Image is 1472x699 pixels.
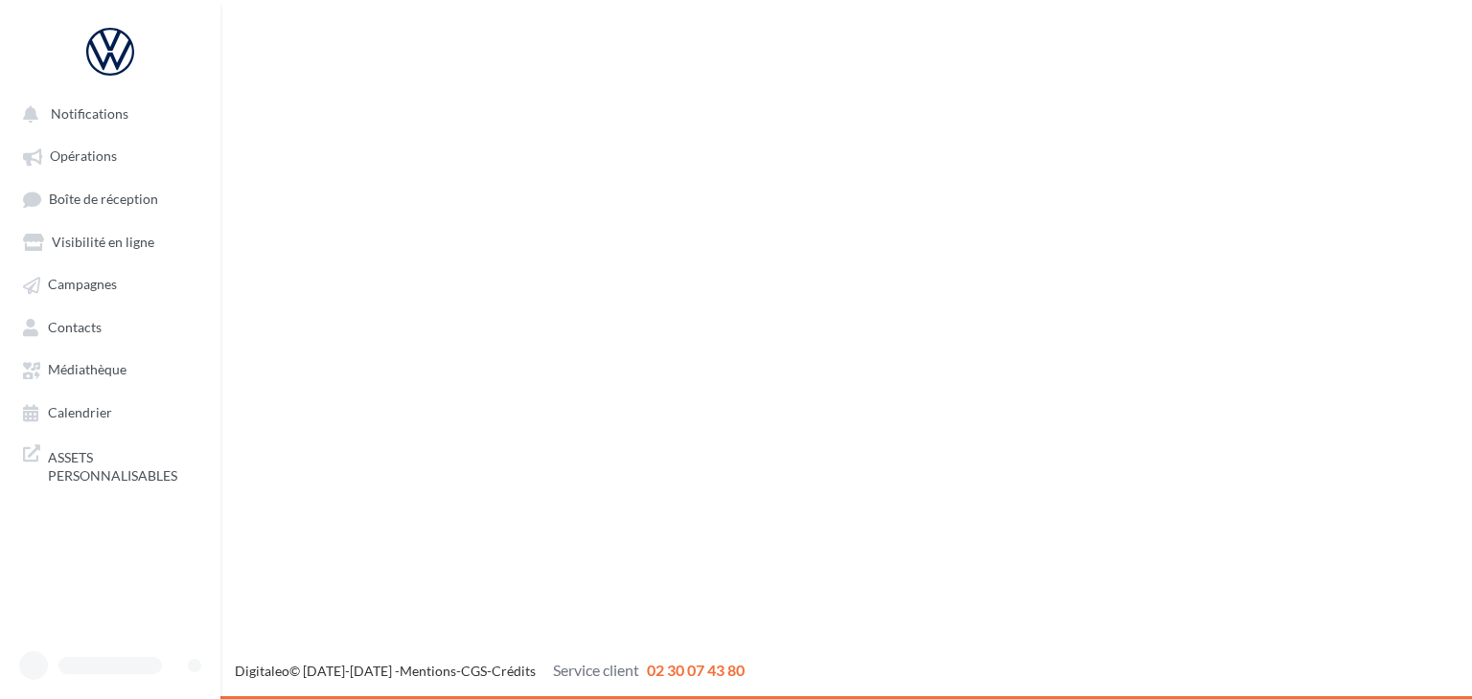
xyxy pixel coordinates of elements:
[11,309,209,344] a: Contacts
[51,105,128,122] span: Notifications
[52,234,154,250] span: Visibilité en ligne
[492,663,536,679] a: Crédits
[11,266,209,301] a: Campagnes
[48,277,117,293] span: Campagnes
[461,663,487,679] a: CGS
[400,663,456,679] a: Mentions
[48,319,102,335] span: Contacts
[647,661,745,679] span: 02 30 07 43 80
[48,444,197,485] span: ASSETS PERSONNALISABLES
[553,661,639,679] span: Service client
[235,663,745,679] span: © [DATE]-[DATE] - - -
[235,663,289,679] a: Digitaleo
[11,181,209,216] a: Boîte de réception
[11,96,201,130] button: Notifications
[49,191,158,207] span: Boîte de réception
[11,224,209,259] a: Visibilité en ligne
[50,148,117,165] span: Opérations
[11,351,209,386] a: Médiathèque
[11,437,209,493] a: ASSETS PERSONNALISABLES
[48,404,112,420] span: Calendrier
[11,395,209,429] a: Calendrier
[48,362,126,378] span: Médiathèque
[11,138,209,172] a: Opérations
